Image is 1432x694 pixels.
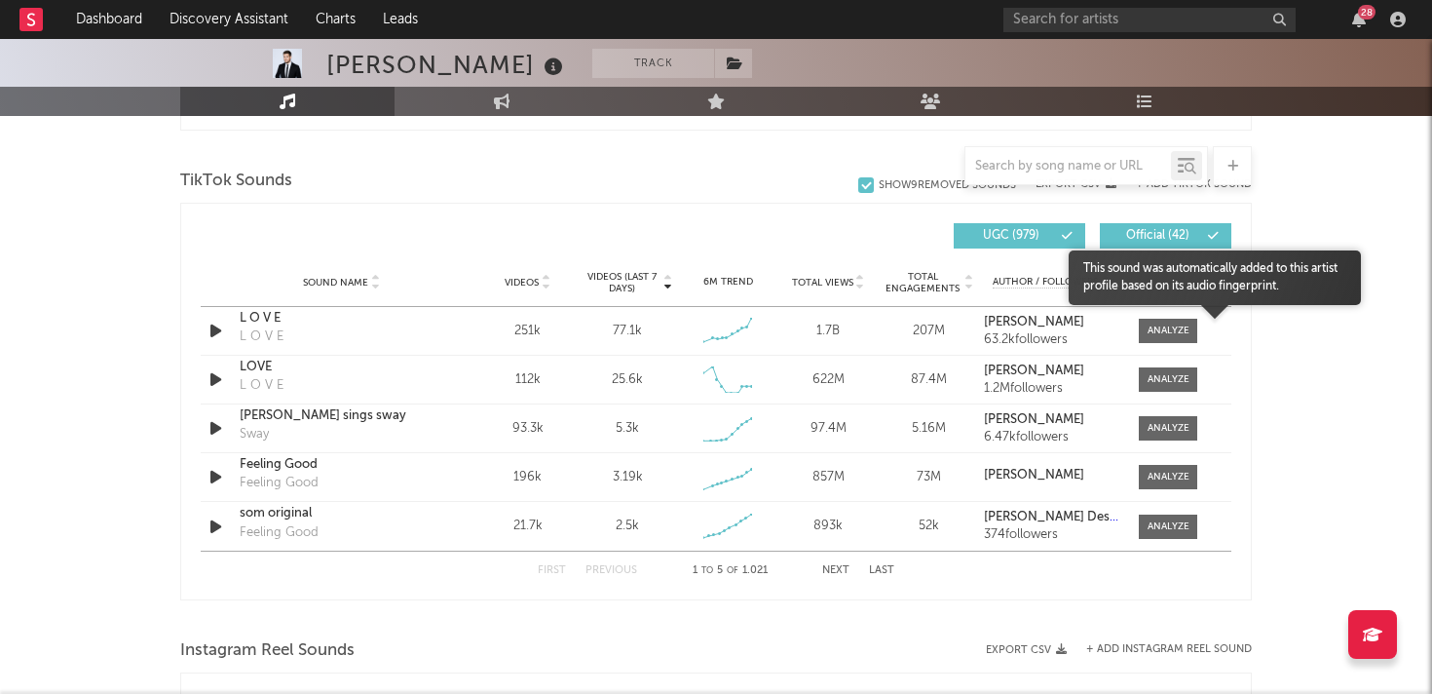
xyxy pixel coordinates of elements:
[240,455,443,475] a: Feeling Good
[869,565,894,576] button: Last
[783,419,874,439] div: 97.4M
[984,365,1084,377] strong: [PERSON_NAME]
[616,517,639,536] div: 2.5k
[326,49,568,81] div: [PERSON_NAME]
[984,333,1119,347] div: 63.2k followers
[822,565,849,576] button: Next
[1067,644,1252,655] div: + Add Instagram Reel Sound
[954,223,1085,249] button: UGC(979)
[986,644,1067,656] button: Export CSV
[482,370,573,390] div: 112k
[984,365,1119,378] a: [PERSON_NAME]
[783,517,874,536] div: 893k
[966,230,1056,242] span: UGC ( 979 )
[592,49,714,78] button: Track
[240,328,283,347] div: L O V E
[676,559,783,583] div: 1 5 1.021
[1112,230,1202,242] span: Official ( 42 )
[884,271,962,294] span: Total Engagements
[984,316,1119,329] a: [PERSON_NAME]
[984,431,1119,444] div: 6.47k followers
[984,382,1119,396] div: 1.2M followers
[965,159,1171,174] input: Search by song name or URL
[884,322,974,341] div: 207M
[583,271,661,294] span: Videos (last 7 days)
[240,474,319,493] div: Feeling Good
[984,413,1119,427] a: [PERSON_NAME]
[683,275,773,289] div: 6M Trend
[879,179,1016,192] div: Show 9 Removed Sounds
[984,316,1084,328] strong: [PERSON_NAME]
[1003,8,1296,32] input: Search for artists
[240,523,319,543] div: Feeling Good
[727,566,738,575] span: of
[616,419,639,439] div: 5.3k
[1352,12,1366,27] button: 28
[884,370,974,390] div: 87.4M
[585,565,637,576] button: Previous
[783,468,874,487] div: 857M
[884,419,974,439] div: 5.16M
[1358,5,1375,19] div: 28
[984,528,1119,542] div: 374 followers
[984,413,1084,426] strong: [PERSON_NAME]
[482,517,573,536] div: 21.7k
[701,566,713,575] span: to
[783,370,874,390] div: 622M
[180,639,355,663] span: Instagram Reel Sounds
[240,406,443,426] a: [PERSON_NAME] sings sway
[984,469,1119,482] a: [PERSON_NAME]
[783,322,874,341] div: 1.7B
[613,322,642,341] div: 77.1k
[884,517,974,536] div: 52k
[482,468,573,487] div: 196k
[612,370,643,390] div: 25.6k
[240,358,443,377] a: LOVE
[613,468,643,487] div: 3.19k
[240,504,443,523] a: som original
[1069,260,1361,295] span: This sound was automatically added to this artist profile based on its audio fingerprint.
[240,425,269,444] div: Sway
[884,468,974,487] div: 73M
[1100,223,1231,249] button: Official(42)
[993,276,1098,289] span: Author / Followers
[984,469,1084,482] strong: [PERSON_NAME]
[482,322,573,341] div: 251k
[984,511,1140,523] strong: [PERSON_NAME] Designer
[792,277,853,289] span: Total Views
[1086,644,1252,655] button: + Add Instagram Reel Sound
[505,277,539,289] span: Videos
[482,419,573,439] div: 93.3k
[303,277,368,289] span: Sound Name
[240,376,283,396] div: L O V E
[984,511,1119,524] a: [PERSON_NAME] Designer
[538,565,566,576] button: First
[240,309,443,328] a: L O V E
